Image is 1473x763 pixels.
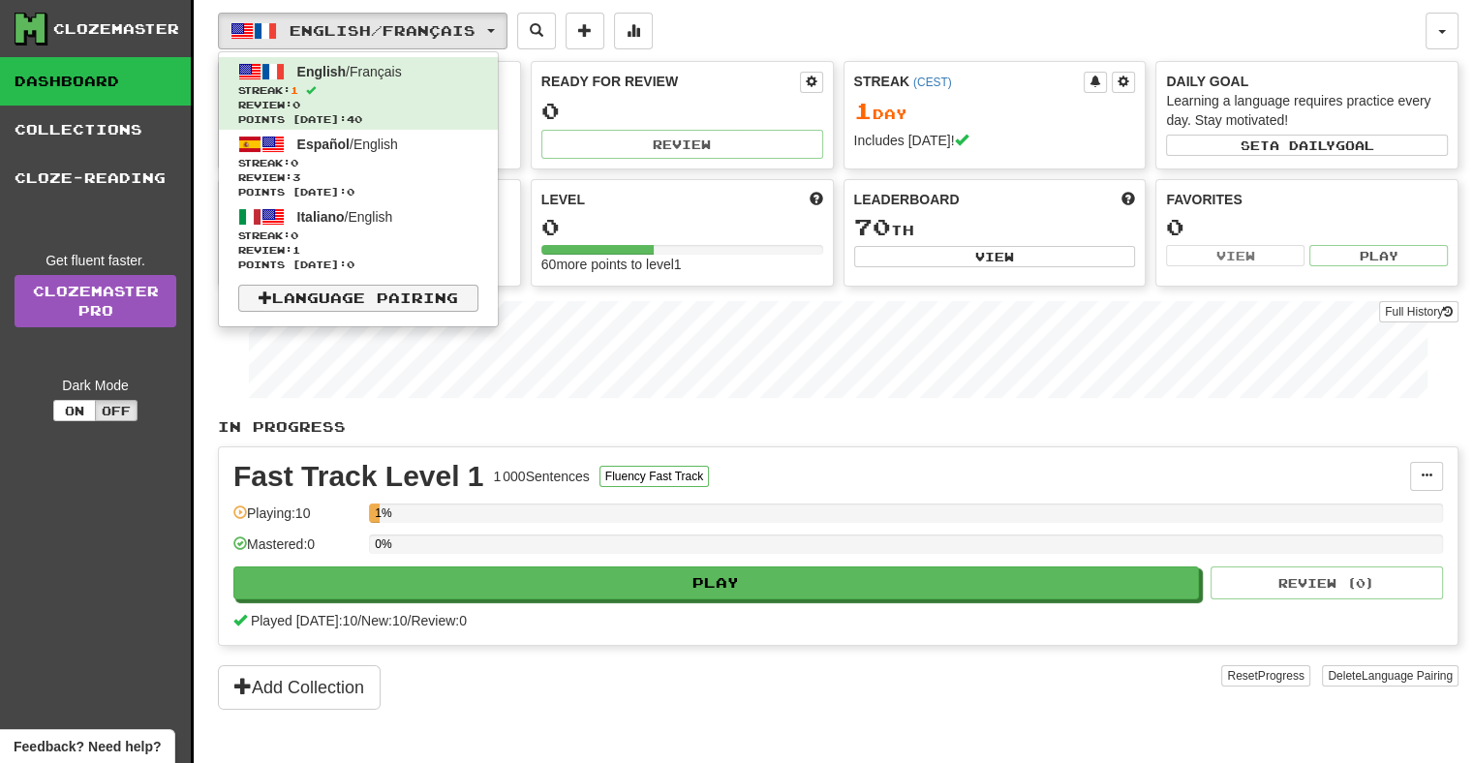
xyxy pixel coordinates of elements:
span: Language Pairing [1362,669,1453,683]
span: Leaderboard [854,190,960,209]
button: Play [1309,245,1448,266]
button: On [53,400,96,421]
button: ResetProgress [1221,665,1309,687]
span: Review: 0 [238,98,478,112]
button: View [854,246,1136,267]
div: Clozemaster [53,19,179,39]
div: Favorites [1166,190,1448,209]
div: Dark Mode [15,376,176,395]
button: Off [95,400,138,421]
div: 0 [1166,215,1448,239]
div: Day [854,99,1136,124]
div: 0 [541,99,823,123]
span: Italiano [297,209,345,225]
span: Review: 0 [411,613,467,628]
span: 0 [291,229,298,241]
span: Streak: [238,229,478,243]
div: 0 [541,215,823,239]
span: Score more points to level up [810,190,823,209]
span: Progress [1258,669,1304,683]
span: Played [DATE]: 10 [251,613,357,628]
span: Review: 1 [238,243,478,258]
span: Level [541,190,585,209]
span: Points [DATE]: 0 [238,258,478,272]
button: Seta dailygoal [1166,135,1448,156]
button: English/Français [218,13,507,49]
button: Review (0) [1211,566,1443,599]
span: Streak: [238,156,478,170]
span: / Français [297,64,402,79]
a: Language Pairing [238,285,478,312]
span: Points [DATE]: 40 [238,112,478,127]
span: Review: 3 [238,170,478,185]
span: 1 [291,84,298,96]
button: Add Collection [218,665,381,710]
span: English [297,64,347,79]
button: Add sentence to collection [566,13,604,49]
button: DeleteLanguage Pairing [1322,665,1458,687]
button: Full History [1379,301,1458,322]
button: Search sentences [517,13,556,49]
button: Review [541,130,823,159]
a: ClozemasterPro [15,275,176,327]
a: (CEST) [913,76,952,89]
span: / [408,613,412,628]
span: 0 [291,157,298,168]
div: 1% [375,504,380,523]
span: English / Français [290,22,476,39]
div: th [854,215,1136,240]
span: a daily [1270,138,1335,152]
span: / English [297,137,398,152]
span: / English [297,209,393,225]
div: Streak [854,72,1085,91]
a: Español/EnglishStreak:0 Review:3Points [DATE]:0 [219,130,498,202]
span: Points [DATE]: 0 [238,185,478,199]
div: 60 more points to level 1 [541,255,823,274]
span: Español [297,137,350,152]
span: Open feedback widget [14,737,161,756]
div: Includes [DATE]! [854,131,1136,150]
div: 1 000 Sentences [494,467,590,486]
div: Playing: 10 [233,504,359,535]
button: View [1166,245,1304,266]
button: Play [233,566,1199,599]
span: This week in points, UTC [1121,190,1135,209]
p: In Progress [218,417,1458,437]
a: Italiano/EnglishStreak:0 Review:1Points [DATE]:0 [219,202,498,275]
span: 1 [854,97,873,124]
div: Ready for Review [541,72,800,91]
button: Fluency Fast Track [599,466,709,487]
button: More stats [614,13,653,49]
span: New: 10 [361,613,407,628]
div: Get fluent faster. [15,251,176,270]
div: Fast Track Level 1 [233,462,484,491]
div: Mastered: 0 [233,534,359,566]
a: English/FrançaisStreak:1 Review:0Points [DATE]:40 [219,57,498,130]
div: Learning a language requires practice every day. Stay motivated! [1166,91,1448,130]
div: Daily Goal [1166,72,1448,91]
span: 70 [854,213,891,240]
span: Streak: [238,83,478,98]
span: / [357,613,361,628]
